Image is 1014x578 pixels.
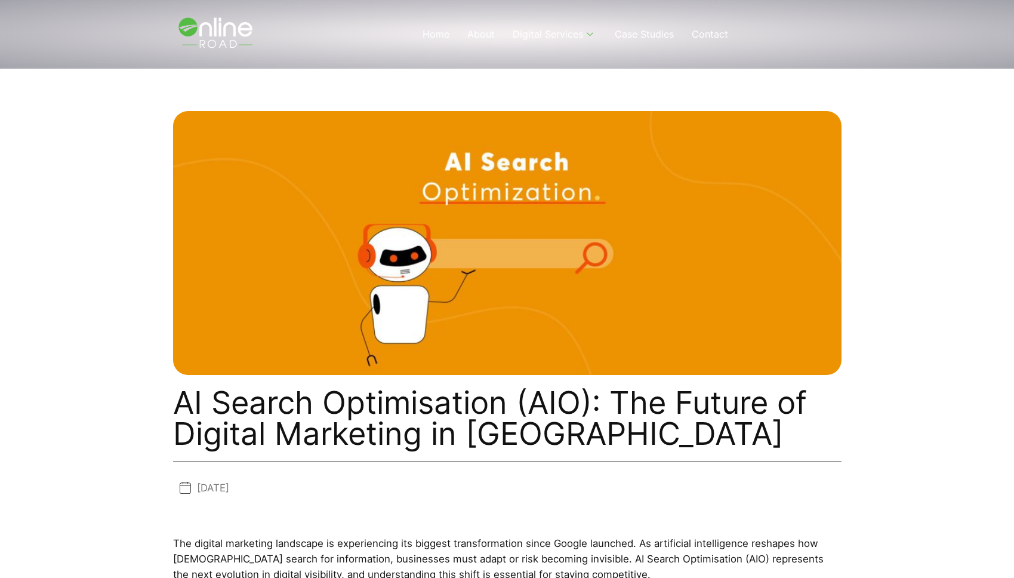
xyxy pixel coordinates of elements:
h1: AI Search Optimisation (AIO): The Future of Digital Marketing in [GEOGRAPHIC_DATA] [173,387,842,450]
img: AI Search Optimisation | Online Road Sydney [173,111,842,375]
a: Digital Services [504,10,606,58]
a: About [458,10,504,58]
span: [DATE] [194,480,229,496]
a: Case Studies [606,10,683,58]
a: [DATE] [179,480,229,496]
a: Home [414,10,458,58]
a: Contact [683,10,737,58]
